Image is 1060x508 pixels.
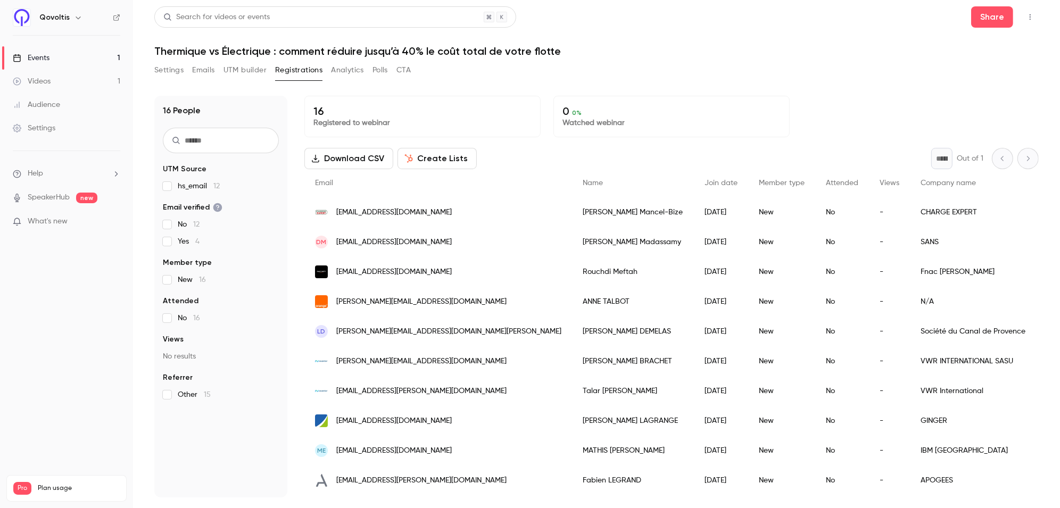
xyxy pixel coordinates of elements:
span: 15 [204,391,211,398]
div: [DATE] [694,287,748,317]
p: 16 [313,105,532,118]
div: New [748,376,815,406]
span: 0 % [572,109,582,116]
span: LD [318,327,326,336]
h6: Qovoltis [39,12,70,23]
div: VWR International [910,376,1036,406]
div: New [748,317,815,346]
div: No [815,376,869,406]
span: 12 [193,221,200,228]
span: Attended [826,179,858,187]
div: GINGER [910,406,1036,436]
button: UTM builder [223,62,267,79]
iframe: Noticeable Trigger [107,217,120,227]
div: [DATE] [694,465,748,495]
span: 12 [213,182,220,190]
span: Pro [13,482,31,495]
img: avantorsciences.com [315,355,328,368]
p: Out of 1 [957,153,983,164]
span: Help [28,168,43,179]
span: Member type [163,257,212,268]
div: N/A [910,287,1036,317]
div: [DATE] [694,227,748,257]
div: No [815,346,869,376]
div: New [748,287,815,317]
span: Member type [759,179,805,187]
button: Registrations [275,62,322,79]
div: No [815,465,869,495]
div: - [869,287,910,317]
div: - [869,465,910,495]
span: 4 [195,238,200,245]
button: Settings [154,62,184,79]
p: 0 [562,105,781,118]
span: [PERSON_NAME][EMAIL_ADDRESS][DOMAIN_NAME][PERSON_NAME] [336,326,561,337]
span: New [178,274,206,285]
span: Plan usage [38,484,120,493]
span: Email [315,179,333,187]
li: help-dropdown-opener [13,168,120,179]
span: What's new [28,216,68,227]
a: SpeakerHub [28,192,70,203]
div: [DATE] [694,406,748,436]
p: Registered to webinar [313,118,532,128]
span: Yes [178,236,200,247]
img: Qovoltis [13,9,30,26]
div: [PERSON_NAME] Mancel-Bize [572,197,694,227]
div: - [869,317,910,346]
div: No [815,257,869,287]
button: CTA [396,62,411,79]
div: - [869,197,910,227]
img: orange.fr [315,295,328,308]
button: Download CSV [304,148,393,169]
img: groupeginger.com [315,414,328,427]
div: - [869,346,910,376]
div: - [869,406,910,436]
div: New [748,257,815,287]
div: No [815,287,869,317]
div: SANS [910,227,1036,257]
span: Views [163,334,184,345]
div: New [748,197,815,227]
div: - [869,257,910,287]
div: APOGEES [910,465,1036,495]
div: Rouchdi Meftah [572,257,694,287]
div: No [815,406,869,436]
span: [PERSON_NAME][EMAIL_ADDRESS][DOMAIN_NAME] [336,356,507,367]
div: New [748,346,815,376]
div: MATHIS [PERSON_NAME] [572,436,694,465]
span: 16 [199,276,206,284]
span: [EMAIL_ADDRESS][DOMAIN_NAME] [336,207,452,218]
h1: 16 People [163,104,201,117]
span: Email verified [163,202,222,213]
img: fnacdarty.com [315,265,328,278]
div: [DATE] [694,197,748,227]
div: No [815,227,869,257]
span: [EMAIL_ADDRESS][DOMAIN_NAME] [336,237,452,248]
button: Polls [372,62,388,79]
span: No [178,219,200,230]
span: Name [583,179,603,187]
span: Attended [163,296,198,306]
div: [DATE] [694,346,748,376]
div: New [748,227,815,257]
span: hs_email [178,181,220,191]
span: Join date [705,179,738,187]
div: [PERSON_NAME] DEMELAS [572,317,694,346]
div: [DATE] [694,436,748,465]
div: - [869,376,910,406]
div: Fabien LEGRAND [572,465,694,495]
button: Share [971,6,1013,28]
div: [DATE] [694,257,748,287]
div: New [748,436,815,465]
div: New [748,465,815,495]
div: VWR INTERNATIONAL SASU [910,346,1036,376]
span: [PERSON_NAME][EMAIL_ADDRESS][DOMAIN_NAME] [336,296,507,307]
div: No [815,197,869,227]
h1: Thermique vs Électrique : comment réduire jusqu’à 40% le coût total de votre flotte [154,45,1039,57]
img: avantorsciences.com [315,385,328,397]
span: Company name [921,179,976,187]
div: Audience [13,99,60,110]
div: [PERSON_NAME] LAGRANGE [572,406,694,436]
div: No [815,317,869,346]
